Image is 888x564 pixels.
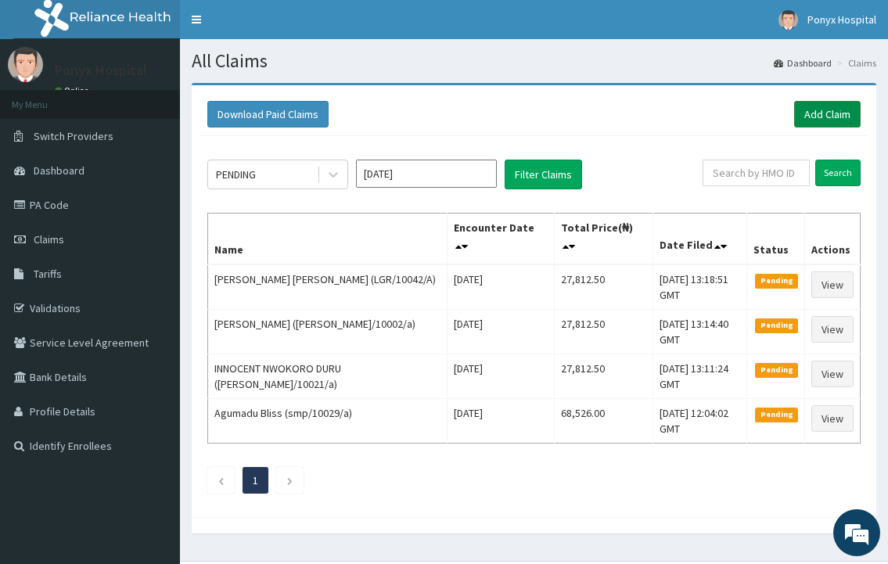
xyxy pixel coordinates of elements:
a: View [811,316,854,343]
img: User Image [778,10,798,30]
a: Online [55,85,92,96]
th: Total Price(₦) [555,214,653,265]
span: Pending [755,363,798,377]
input: Search by HMO ID [703,160,810,186]
td: [DATE] [448,354,555,399]
td: [DATE] [448,264,555,310]
span: Pending [755,318,798,332]
li: Claims [833,56,876,70]
div: PENDING [216,167,256,182]
div: Minimize live chat window [257,8,294,45]
td: 68,526.00 [555,399,653,444]
td: [DATE] [448,310,555,354]
td: [DATE] [448,399,555,444]
td: 27,812.50 [555,264,653,310]
textarea: Type your message and hit 'Enter' [8,388,298,443]
p: Ponyx Hospital [55,63,147,77]
td: [PERSON_NAME] [PERSON_NAME] (LGR/10042/A) [208,264,448,310]
td: [DATE] 13:18:51 GMT [653,264,747,310]
span: Tariffs [34,267,62,281]
td: [DATE] 13:11:24 GMT [653,354,747,399]
div: Chat with us now [81,88,263,108]
span: Pending [755,408,798,422]
td: 27,812.50 [555,310,653,354]
img: User Image [8,47,43,82]
th: Date Filed [653,214,747,265]
span: We're online! [91,178,216,336]
span: Pending [755,274,798,288]
a: Page 1 is your current page [253,473,258,487]
td: [DATE] 13:14:40 GMT [653,310,747,354]
th: Status [747,214,805,265]
a: Dashboard [774,56,832,70]
span: Switch Providers [34,129,113,143]
td: 27,812.50 [555,354,653,399]
a: Previous page [218,473,225,487]
span: Ponyx Hospital [807,13,876,27]
a: View [811,271,854,298]
th: Name [208,214,448,265]
th: Actions [804,214,860,265]
td: [PERSON_NAME] ([PERSON_NAME]/10002/a) [208,310,448,354]
a: Add Claim [794,101,861,128]
span: Claims [34,232,64,246]
h1: All Claims [192,51,876,71]
th: Encounter Date [448,214,555,265]
img: d_794563401_company_1708531726252_794563401 [29,78,63,117]
button: Filter Claims [505,160,582,189]
button: Download Paid Claims [207,101,329,128]
span: Dashboard [34,163,84,178]
td: INNOCENT NWOKORO DURU ([PERSON_NAME]/10021/a) [208,354,448,399]
td: Agumadu Bliss (smp/10029/a) [208,399,448,444]
a: View [811,361,854,387]
a: Next page [286,473,293,487]
input: Search [815,160,861,186]
td: [DATE] 12:04:02 GMT [653,399,747,444]
input: Select Month and Year [356,160,497,188]
a: View [811,405,854,432]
